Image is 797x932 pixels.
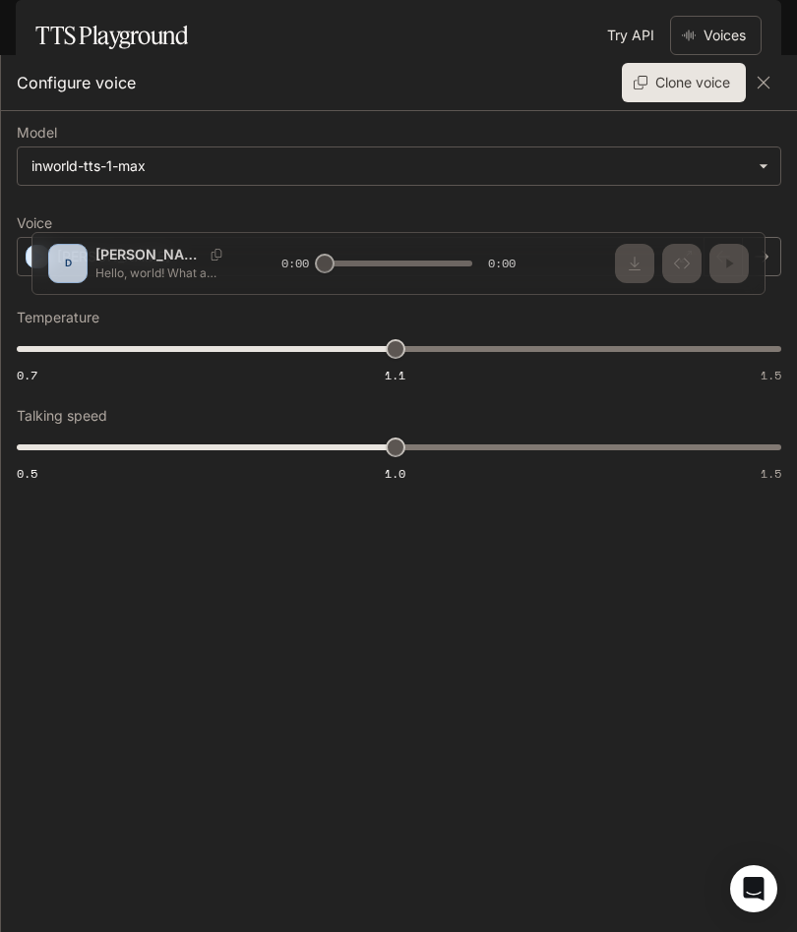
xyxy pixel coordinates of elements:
[35,16,188,55] h1: TTS Playground
[730,865,777,912] div: Open Intercom Messenger
[17,71,136,94] p: Configure voice
[57,247,170,266] p: [PERSON_NAME]
[622,63,746,102] button: Clone voice
[18,147,780,185] div: inworld-tts-1-max
[17,216,52,230] p: Voice
[17,126,57,140] p: Model
[599,16,662,55] a: Try API
[670,16,762,55] button: Voices
[31,156,749,176] div: inworld-tts-1-max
